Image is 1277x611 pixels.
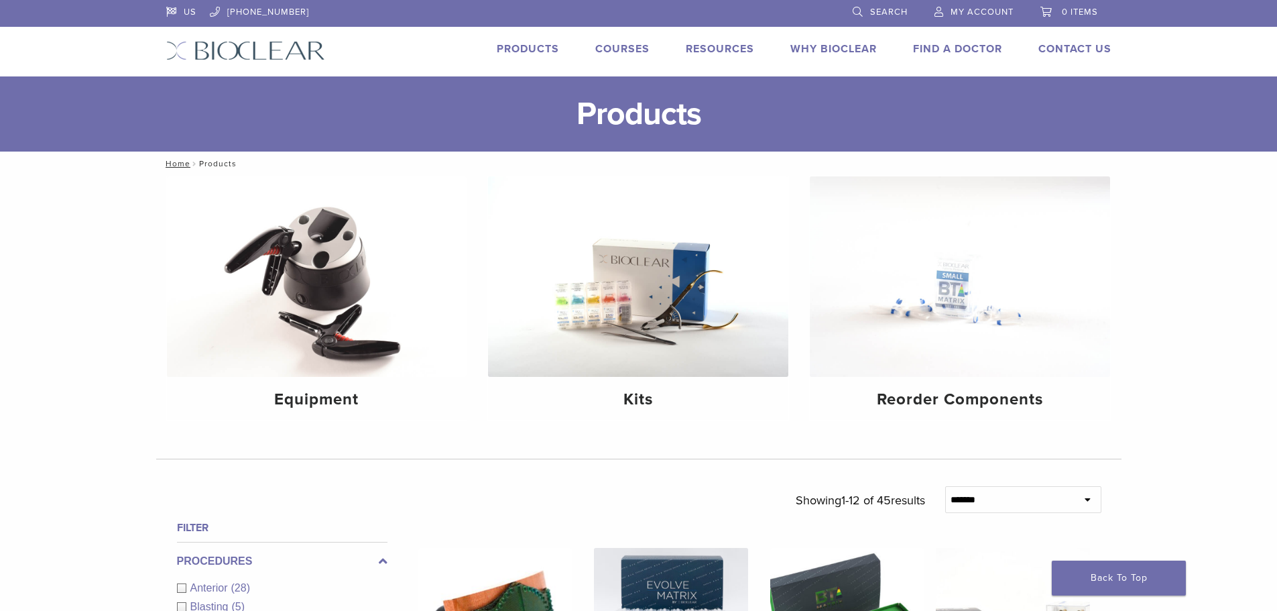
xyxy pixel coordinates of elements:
[190,160,199,167] span: /
[190,582,231,594] span: Anterior
[686,42,754,56] a: Resources
[820,388,1099,412] h4: Reorder Components
[167,176,467,421] a: Equipment
[162,159,190,168] a: Home
[1062,7,1098,17] span: 0 items
[913,42,1002,56] a: Find A Doctor
[810,176,1110,421] a: Reorder Components
[796,486,925,514] p: Showing results
[790,42,877,56] a: Why Bioclear
[810,176,1110,377] img: Reorder Components
[177,520,387,536] h4: Filter
[156,152,1121,176] nav: Products
[488,176,788,377] img: Kits
[231,582,250,594] span: (28)
[951,7,1014,17] span: My Account
[499,388,778,412] h4: Kits
[497,42,559,56] a: Products
[166,41,325,60] img: Bioclear
[1052,561,1186,596] a: Back To Top
[177,553,387,569] label: Procedures
[167,176,467,377] img: Equipment
[1038,42,1111,56] a: Contact Us
[595,42,650,56] a: Courses
[870,7,908,17] span: Search
[488,176,788,421] a: Kits
[178,388,457,412] h4: Equipment
[841,493,891,508] span: 1-12 of 45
